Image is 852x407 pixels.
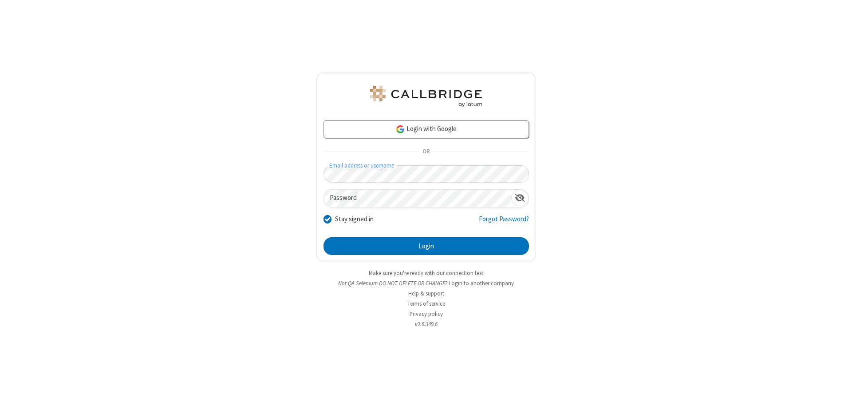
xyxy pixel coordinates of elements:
a: Privacy policy [410,310,443,318]
a: Help & support [408,290,444,297]
button: Login [323,237,529,255]
img: QA Selenium DO NOT DELETE OR CHANGE [368,86,484,107]
a: Forgot Password? [479,214,529,231]
img: google-icon.png [395,124,405,134]
span: OR [419,146,433,158]
a: Terms of service [407,300,445,307]
a: Make sure you're ready with our connection test [369,269,483,277]
li: Not QA Selenium DO NOT DELETE OR CHANGE? [316,279,536,287]
input: Email address or username [323,165,529,183]
label: Stay signed in [335,214,374,224]
a: Login with Google [323,120,529,138]
input: Password [324,190,511,207]
button: Login to another company [449,279,514,287]
li: v2.6.349.6 [316,320,536,328]
div: Show password [511,190,529,206]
